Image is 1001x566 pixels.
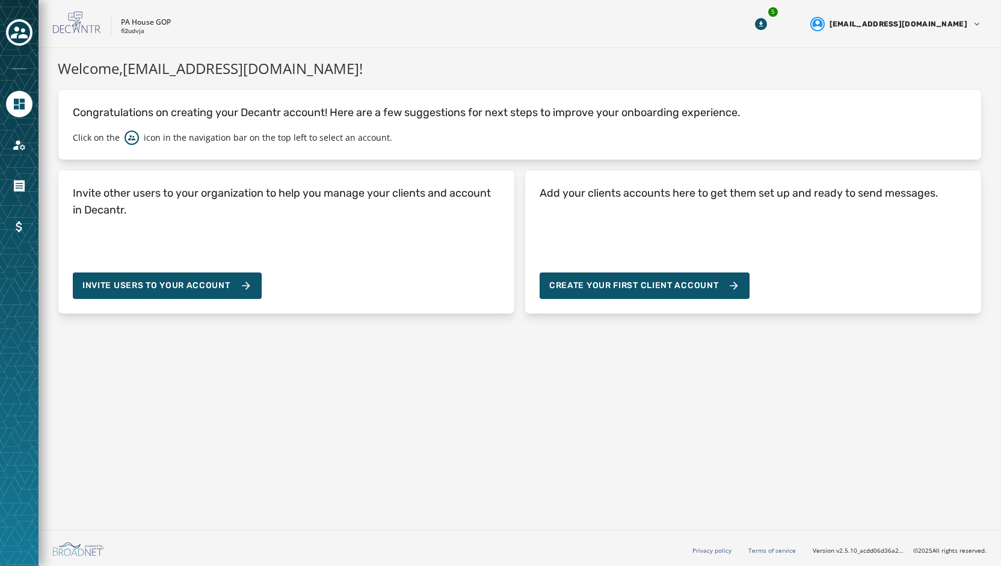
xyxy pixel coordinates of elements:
h1: Welcome, [EMAIL_ADDRESS][DOMAIN_NAME] ! [58,58,982,79]
a: Privacy policy [692,546,731,555]
h4: Add your clients accounts here to get them set up and ready to send messages. [540,185,938,201]
button: Download Menu [750,13,772,35]
p: Congratulations on creating your Decantr account! Here are a few suggestions for next steps to im... [73,104,967,121]
a: Navigate to Billing [6,214,32,240]
div: 5 [767,6,779,18]
a: Navigate to Orders [6,173,32,199]
span: v2.5.10_acdd06d36a2d477687e21de5ea907d8c03850ae9 [836,546,904,555]
span: Create your first client account [549,280,740,292]
a: Navigate to Account [6,132,32,158]
span: Invite Users to your account [82,280,230,292]
a: Terms of service [748,546,796,555]
p: Click on the [73,132,120,144]
span: Version [813,546,904,555]
p: PA House GOP [121,17,171,27]
p: fi2udvja [121,27,144,36]
button: Toggle account select drawer [6,19,32,46]
button: User settings [805,12,987,36]
span: © 2025 All rights reserved. [913,546,987,555]
h4: Invite other users to your organization to help you manage your clients and account in Decantr. [73,185,500,218]
span: [EMAIL_ADDRESS][DOMAIN_NAME] [830,19,967,29]
a: Navigate to Home [6,91,32,117]
p: icon in the navigation bar on the top left to select an account. [144,132,392,144]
